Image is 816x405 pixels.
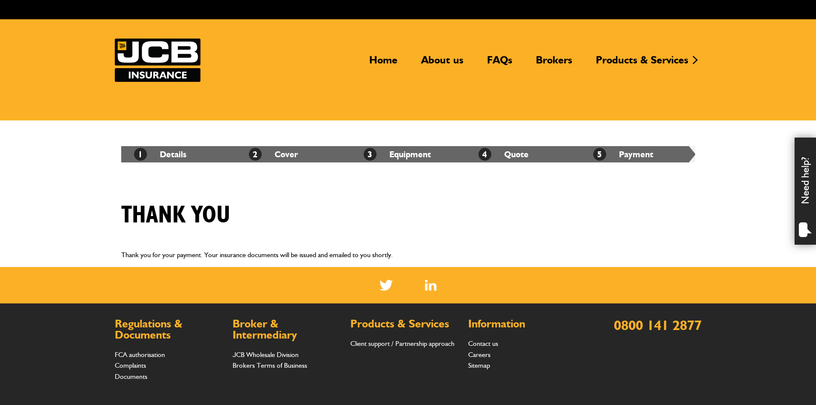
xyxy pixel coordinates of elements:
a: Complaints [115,361,146,369]
a: Products & Services [589,54,695,73]
h2: Regulations & Documents [115,318,224,340]
span: 2 [249,148,262,161]
span: 1 [134,148,147,161]
a: 1Details [134,149,186,159]
a: 4Quote [478,149,529,159]
span: 3 [364,148,377,161]
a: Careers [468,351,490,359]
a: JCB Wholesale Division [233,351,299,359]
img: Twitter [380,280,393,291]
a: 0800 141 2877 [614,317,702,333]
li: Payment [580,146,695,162]
a: Client support / Partnership approach [350,339,454,348]
a: About us [415,54,470,73]
p: Thank you for your payment. Your insurance documents will be issued and emailed to you shortly. [121,249,695,261]
a: FAQs [481,54,519,73]
a: FCA authorisation [115,351,165,359]
h2: Broker & Intermediary [233,318,342,340]
h1: Thank you [121,201,230,230]
a: LinkedIn [425,280,436,291]
img: Linked In [425,280,436,291]
h2: Products & Services [350,318,460,330]
a: JCB Insurance Services [115,39,200,82]
a: Brokers [529,54,579,73]
a: 2Cover [249,149,298,159]
img: JCB Insurance Services logo [115,39,200,82]
a: 3Equipment [364,149,431,159]
a: Documents [115,372,147,381]
a: Sitemap [468,361,490,369]
div: Need help? [795,138,816,245]
h2: Information [468,318,577,330]
span: 5 [593,148,606,161]
a: Home [363,54,404,73]
a: Contact us [468,339,498,348]
span: 4 [478,148,491,161]
a: Brokers Terms of Business [233,361,307,369]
